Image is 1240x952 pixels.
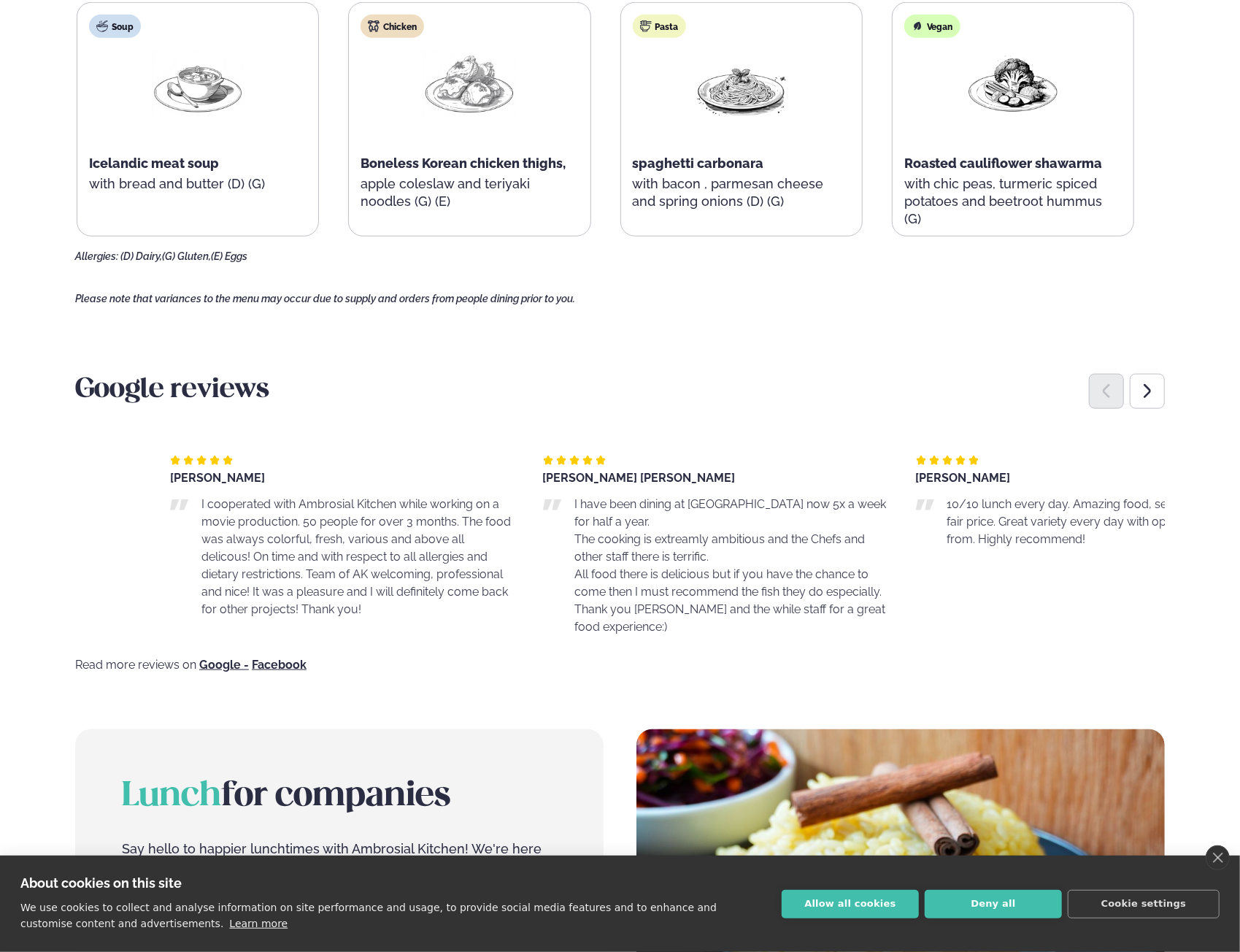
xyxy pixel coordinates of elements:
[20,875,182,891] strong: About cookies on this site
[574,601,887,636] p: Thank you [PERSON_NAME] and the while staff for a great food experience:)
[574,566,887,601] p: All food there is delicious but if you have the chance to come then I must recommend the fish the...
[20,902,717,929] p: We use cookies to collect and analyse information on site performance and usage, to provide socia...
[120,250,162,262] span: (D) Dairy,
[211,250,247,262] span: (E) Eggs
[633,175,850,210] p: with bacon , parmesan cheese and spring onions (D) (G)
[1206,845,1230,870] a: close
[925,890,1062,918] button: Deny all
[633,156,764,171] span: spaghetti carbonara
[170,472,514,484] div: [PERSON_NAME]
[633,15,686,38] div: Pasta
[904,175,1122,228] p: with chic peas, turmeric spiced potatoes and beetroot hummus (G)
[122,840,557,945] p: Say hello to happier lunchtimes with Ambrosial Kitchen! We're here to spice up your office meals ...
[89,156,219,171] span: Icelandic meat soup
[75,373,1165,408] h3: Google reviews
[89,175,307,193] p: with bread and butter (D) (G)
[695,50,788,118] img: Spagetti.png
[782,890,919,918] button: Allow all cookies
[912,20,923,32] img: Vegan.svg
[640,20,652,32] img: pasta.svg
[122,780,221,813] span: Lunch
[574,496,887,531] p: I have been dining at [GEOGRAPHIC_DATA] now 5x a week for half a year.
[543,472,887,484] div: [PERSON_NAME] [PERSON_NAME]
[229,918,288,929] a: Learn more
[904,156,1103,171] span: Roasted cauliflower shawarma
[252,659,307,671] a: Facebook
[1089,374,1124,409] div: Previous slide
[361,15,424,38] div: Chicken
[162,250,211,262] span: (G) Gluten,
[151,50,244,118] img: Soup.png
[904,15,960,38] div: Vegan
[75,658,196,672] span: Read more reviews on
[361,156,566,171] span: Boneless Korean chicken thighs,
[361,175,578,210] p: apple coleslaw and teriyaki noodles (G) (E)
[966,50,1060,118] img: Vegan.png
[199,659,249,671] a: Google -
[75,293,575,304] span: Please note that variances to the menu may occur due to supply and orders from people dining prio...
[1068,890,1220,918] button: Cookie settings
[89,15,141,38] div: Soup
[201,497,511,616] span: I cooperated with Ambrosial Kitchen while working on a movie production. 50 people for over 3 mon...
[96,20,108,32] img: soup.svg
[574,531,887,566] p: The cooking is extreamly ambitious and the Chefs and other staff there is terrific.
[75,250,118,262] span: Allergies:
[368,20,380,32] img: chicken.svg
[122,776,557,817] h2: for companies
[1130,374,1165,409] div: Next slide
[423,50,516,118] img: Chicken-thighs.png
